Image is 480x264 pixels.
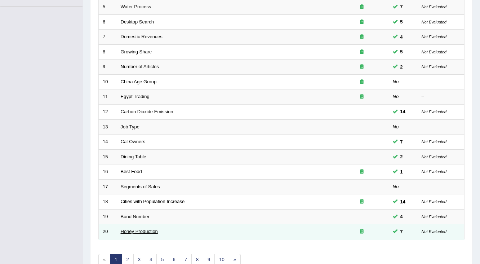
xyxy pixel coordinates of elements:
[422,5,446,9] small: Not Evaluated
[393,184,399,189] em: No
[422,155,446,159] small: Not Evaluated
[422,184,461,190] div: –
[99,119,117,135] td: 13
[422,215,446,219] small: Not Evaluated
[422,140,446,144] small: Not Evaluated
[121,184,160,189] a: Segments of Sales
[397,108,408,115] span: You can still take this question
[121,79,157,84] a: China Age Group
[121,124,140,129] a: Job Type
[422,50,446,54] small: Not Evaluated
[99,104,117,119] td: 12
[121,154,146,159] a: Dining Table
[339,4,385,10] div: Exam occurring question
[121,169,142,174] a: Best Food
[121,64,159,69] a: Number of Articles
[422,199,446,204] small: Not Evaluated
[422,65,446,69] small: Not Evaluated
[422,170,446,174] small: Not Evaluated
[339,34,385,40] div: Exam occurring question
[99,89,117,105] td: 11
[99,135,117,150] td: 14
[397,33,406,41] span: You can still take this question
[99,149,117,164] td: 15
[397,18,406,26] span: You can still take this question
[339,19,385,26] div: Exam occurring question
[339,168,385,175] div: Exam occurring question
[422,229,446,234] small: Not Evaluated
[339,228,385,235] div: Exam occurring question
[99,14,117,30] td: 6
[121,139,146,144] a: Cat Owners
[393,94,399,99] em: No
[339,63,385,70] div: Exam occurring question
[339,49,385,56] div: Exam occurring question
[397,198,408,206] span: You can still take this question
[422,79,461,85] div: –
[397,3,406,10] span: You can still take this question
[121,19,154,25] a: Desktop Search
[422,35,446,39] small: Not Evaluated
[121,214,150,219] a: Bond Number
[99,30,117,45] td: 7
[339,198,385,205] div: Exam occurring question
[99,224,117,239] td: 20
[397,153,406,160] span: You can still take this question
[397,228,406,236] span: You can still take this question
[422,93,461,100] div: –
[121,4,151,9] a: Water Process
[99,44,117,60] td: 8
[393,124,399,129] em: No
[422,124,461,131] div: –
[99,194,117,210] td: 18
[99,164,117,180] td: 16
[121,229,158,234] a: Honey Production
[397,213,406,220] span: You can still take this question
[339,79,385,85] div: Exam occurring question
[397,168,406,176] span: You can still take this question
[422,20,446,24] small: Not Evaluated
[121,199,185,204] a: Cities with Population Increase
[99,74,117,89] td: 10
[121,49,152,54] a: Growing Share
[99,60,117,75] td: 9
[99,209,117,224] td: 19
[397,138,406,146] span: You can still take this question
[121,34,163,39] a: Domestic Revenues
[397,63,406,71] span: You can still take this question
[422,110,446,114] small: Not Evaluated
[99,179,117,194] td: 17
[121,94,150,99] a: Egypt Trading
[393,79,399,84] em: No
[397,48,406,56] span: You can still take this question
[121,109,173,114] a: Carbon Dioxide Emission
[339,93,385,100] div: Exam occurring question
